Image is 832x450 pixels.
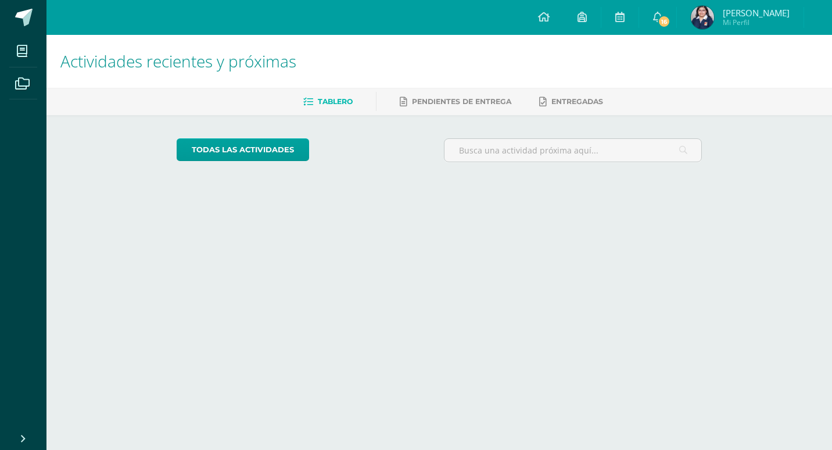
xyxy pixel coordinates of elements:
a: todas las Actividades [177,138,309,161]
span: Tablero [318,97,353,106]
span: Actividades recientes y próximas [60,50,296,72]
span: Pendientes de entrega [412,97,511,106]
span: Mi Perfil [723,17,790,27]
input: Busca una actividad próxima aquí... [444,139,702,162]
a: Tablero [303,92,353,111]
a: Pendientes de entrega [400,92,511,111]
span: 16 [658,15,670,28]
span: Entregadas [551,97,603,106]
a: Entregadas [539,92,603,111]
img: 2a67096c71c48b08a3affef24a4ffda1.png [691,6,714,29]
span: [PERSON_NAME] [723,7,790,19]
